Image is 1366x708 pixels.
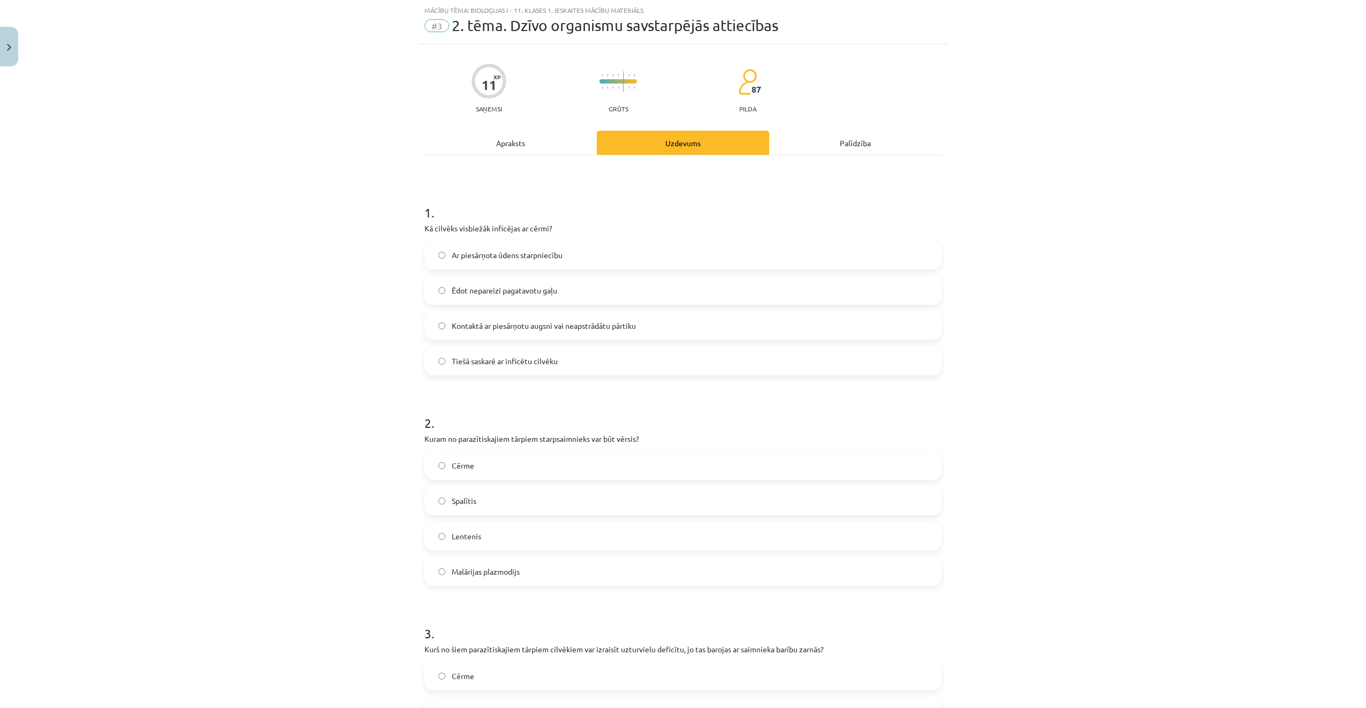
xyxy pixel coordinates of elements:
[452,566,520,577] span: Malārijas plazmodijs
[438,568,445,575] input: Malārijas plazmodijs
[452,250,563,261] span: Ar piesārņota ūdens starpniecību
[618,74,619,77] img: icon-short-line-57e1e144782c952c97e751825c79c345078a6d821885a25fce030b3d8c18986b.svg
[424,644,942,655] p: Kurš no šiem parazītiskajiem tārpiem cilvēkiem var izraisīt uzturvielu deficītu, jo tas barojas a...
[452,531,481,542] span: Lentenis
[438,533,445,540] input: Lentenis
[424,223,942,234] p: Kā cilvēks visbiežāk inficējas ar cērmi?
[452,671,474,682] span: Cērme
[438,498,445,504] input: Spalītis
[602,74,603,77] img: icon-short-line-57e1e144782c952c97e751825c79c345078a6d821885a25fce030b3d8c18986b.svg
[438,358,445,365] input: Tiešā saskarē ar inficētu cilvēku
[607,74,608,77] img: icon-short-line-57e1e144782c952c97e751825c79c345078a6d821885a25fce030b3d8c18986b.svg
[472,105,506,112] p: Saņemsi
[424,19,449,32] span: #3
[438,252,445,259] input: Ar piesārņota ūdens starpniecību
[424,6,942,14] div: Mācību tēma: Bioloģijas i - 11. klases 1. ieskaites mācību materiāls
[452,460,474,471] span: Cērme
[752,85,761,94] span: 87
[424,397,942,430] h1: 2 .
[482,78,497,93] div: 11
[607,86,608,89] img: icon-short-line-57e1e144782c952c97e751825c79c345078a6d821885a25fce030b3d8c18986b.svg
[438,287,445,294] input: Ēdot nepareizi pagatavotu gaļu
[452,17,778,34] span: 2. tēma. Dzīvo organismu savstarpējās attiecības
[452,495,476,507] span: Spalītis
[597,131,769,155] div: Uzdevums
[424,607,942,641] h1: 3 .
[424,131,597,155] div: Apraksts
[602,86,603,89] img: icon-short-line-57e1e144782c952c97e751825c79c345078a6d821885a25fce030b3d8c18986b.svg
[494,74,500,80] span: XP
[618,86,619,89] img: icon-short-line-57e1e144782c952c97e751825c79c345078a6d821885a25fce030b3d8c18986b.svg
[612,86,613,89] img: icon-short-line-57e1e144782c952c97e751825c79c345078a6d821885a25fce030b3d8c18986b.svg
[628,74,629,77] img: icon-short-line-57e1e144782c952c97e751825c79c345078a6d821885a25fce030b3d8c18986b.svg
[424,433,942,445] p: Kuram no parazītiskajiem tārpiem starpsaimnieks var būt vērsis?
[452,356,558,367] span: Tiešā saskarē ar inficētu cilvēku
[452,320,636,332] span: Kontaktā ar piesārņotu augsni vai neapstrādātu pārtiku
[738,69,757,95] img: students-c634bb4e5e11cddfef0936a35e636f08e4e9abd3cc4e673bd6f9a4125e45ecb1.svg
[438,322,445,329] input: Kontaktā ar piesārņotu augsni vai neapstrādātu pārtiku
[438,462,445,469] input: Cērme
[739,105,756,112] p: pilda
[634,86,635,89] img: icon-short-line-57e1e144782c952c97e751825c79c345078a6d821885a25fce030b3d8c18986b.svg
[769,131,942,155] div: Palīdzība
[7,44,11,51] img: icon-close-lesson-0947bae3869378f0d4975bcd49f059093ad1ed9edebbc8119c70593378902aed.svg
[628,86,629,89] img: icon-short-line-57e1e144782c952c97e751825c79c345078a6d821885a25fce030b3d8c18986b.svg
[438,673,445,680] input: Cērme
[424,186,942,220] h1: 1 .
[612,74,613,77] img: icon-short-line-57e1e144782c952c97e751825c79c345078a6d821885a25fce030b3d8c18986b.svg
[609,105,628,112] p: Grūts
[623,71,624,92] img: icon-long-line-d9ea69661e0d244f92f715978eff75569469978d946b2353a9bb055b3ed8787d.svg
[634,74,635,77] img: icon-short-line-57e1e144782c952c97e751825c79c345078a6d821885a25fce030b3d8c18986b.svg
[452,285,557,296] span: Ēdot nepareizi pagatavotu gaļu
